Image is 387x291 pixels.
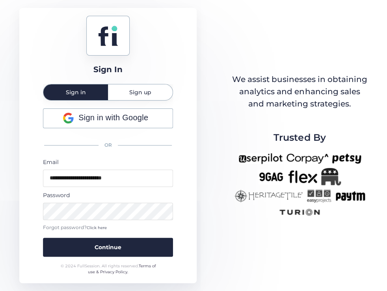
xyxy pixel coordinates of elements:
div: We assist businesses in obtaining analytics and enhancing sales and marketing strategies. [231,73,367,110]
span: Click here [87,225,107,230]
img: flex-new.png [288,168,317,185]
img: paytm-new.png [335,189,365,203]
div: Password [43,191,173,200]
img: Republicanlogo-bw.png [321,168,341,185]
span: Continue [95,243,121,252]
div: Email [43,158,173,166]
a: Terms of use & Privacy Policy. [88,263,156,275]
img: turion-new.png [278,207,321,218]
span: Sign up [129,90,151,95]
span: Sign in [66,90,86,95]
img: 9gag-new.png [258,168,284,185]
div: OR [43,137,173,154]
span: Sign in with Google [78,112,148,124]
img: heritagetile-new.png [234,189,303,203]
span: Trusted By [274,130,326,145]
div: © 2024 FullSession. All rights reserved. [57,263,159,275]
button: Continue [43,238,173,257]
img: easyprojects-new.png [307,189,331,203]
div: Sign In [93,63,123,76]
img: userpilot-new.png [238,153,283,164]
img: corpay-new.png [287,153,328,164]
div: Forgot password? [43,224,173,231]
img: petsy-new.png [332,153,361,164]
